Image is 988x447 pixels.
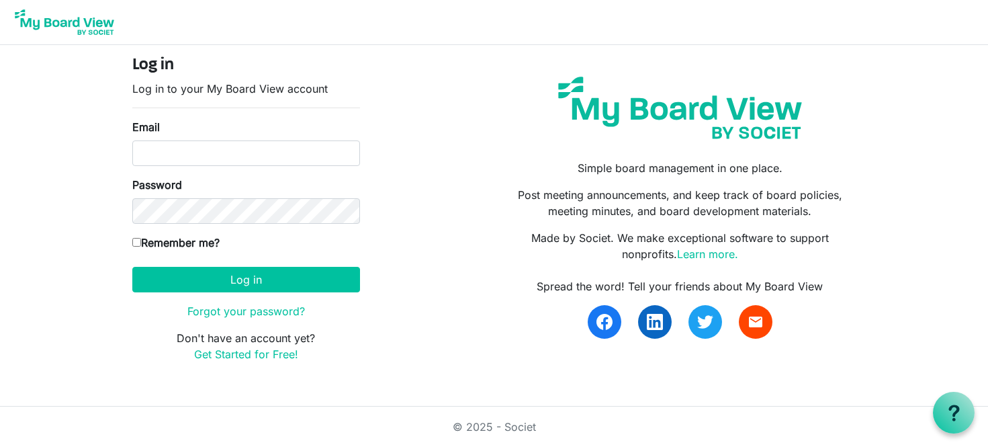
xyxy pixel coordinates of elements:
a: email [739,305,772,339]
h4: Log in [132,56,360,75]
label: Remember me? [132,235,220,251]
img: linkedin.svg [647,314,663,330]
img: twitter.svg [697,314,713,330]
img: my-board-view-societ.svg [548,67,812,149]
img: My Board View Logo [11,5,118,39]
p: Made by Societ. We make exceptional software to support nonprofits. [504,230,856,262]
a: Forgot your password? [187,304,305,318]
p: Log in to your My Board View account [132,81,360,97]
span: email [748,314,764,330]
button: Log in [132,267,360,292]
label: Password [132,177,182,193]
p: Post meeting announcements, and keep track of board policies, meeting minutes, and board developm... [504,187,856,219]
a: Get Started for Free! [194,348,298,361]
p: Simple board management in one place. [504,160,856,176]
div: Spread the word! Tell your friends about My Board View [504,278,856,294]
img: facebook.svg [596,314,613,330]
a: © 2025 - Societ [453,420,536,434]
p: Don't have an account yet? [132,330,360,362]
input: Remember me? [132,238,141,247]
a: Learn more. [677,247,738,261]
label: Email [132,119,160,135]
